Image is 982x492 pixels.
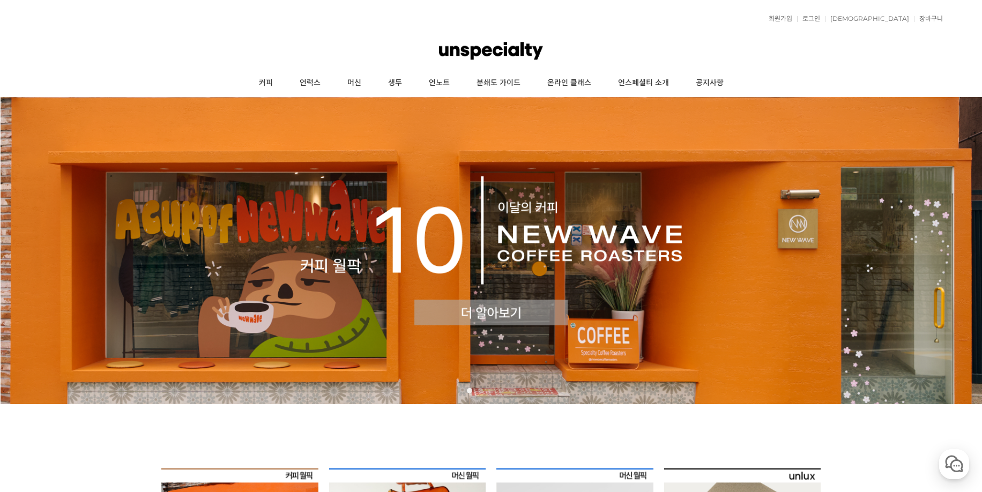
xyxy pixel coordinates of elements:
[763,16,792,22] a: 회원가입
[478,388,483,393] a: 2
[467,388,472,393] a: 1
[534,70,605,96] a: 온라인 클래스
[797,16,820,22] a: 로그인
[245,70,286,96] a: 커피
[682,70,737,96] a: 공지사항
[825,16,909,22] a: [DEMOGRAPHIC_DATA]
[286,70,334,96] a: 언럭스
[375,70,415,96] a: 생두
[334,70,375,96] a: 머신
[510,388,515,393] a: 5
[499,388,504,393] a: 4
[439,35,543,67] img: 언스페셜티 몰
[463,70,534,96] a: 분쇄도 가이드
[914,16,943,22] a: 장바구니
[488,388,494,393] a: 3
[415,70,463,96] a: 언노트
[605,70,682,96] a: 언스페셜티 소개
